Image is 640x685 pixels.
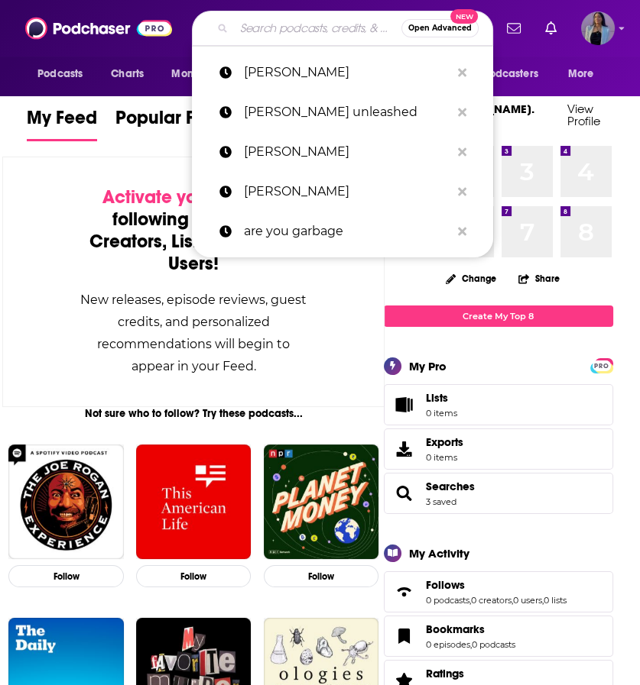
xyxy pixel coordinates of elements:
button: open menu [455,60,560,89]
a: Bookmarks [426,622,515,636]
span: For Podcasters [465,63,538,85]
span: More [568,63,594,85]
span: 0 items [426,408,457,418]
img: The Joe Rogan Experience [8,444,124,560]
span: , [542,595,544,606]
span: Ratings [426,667,464,680]
span: Popular Feed [115,106,227,138]
p: victor davis [244,132,450,172]
span: , [470,639,472,650]
span: Exports [426,435,463,449]
button: Open AdvancedNew [401,19,479,37]
div: My Activity [409,546,469,561]
a: Searches [426,480,475,493]
div: Search podcasts, credits, & more... [192,11,493,46]
span: Searches [384,473,613,514]
a: 0 lists [544,595,567,606]
button: Change [437,269,505,288]
a: Show notifications dropdown [501,15,527,41]
a: My Feed [27,106,97,141]
a: Popular Feed [115,106,227,141]
a: Follows [389,581,420,603]
a: Exports [384,428,613,470]
span: My Feed [27,106,97,138]
span: 0 items [426,452,463,463]
span: Lists [389,394,420,415]
a: [PERSON_NAME] [192,172,493,212]
a: 0 creators [471,595,512,606]
div: New releases, episode reviews, guest credits, and personalized recommendations will begin to appe... [80,289,307,377]
span: Activate your Feed [102,186,259,208]
span: Follows [384,571,613,612]
span: , [469,595,471,606]
a: are you garbage [192,212,493,251]
img: User Profile [581,11,615,45]
a: [PERSON_NAME] [192,132,493,172]
span: Open Advanced [408,24,472,32]
a: View Profile [567,102,600,128]
div: Not sure who to follow? Try these podcasts... [2,407,385,420]
a: Create My Top 8 [384,305,613,326]
a: Ratings [426,667,515,680]
span: Exports [389,438,420,460]
button: open menu [27,60,102,89]
a: PRO [593,359,611,370]
span: Follows [426,578,465,592]
button: open menu [161,60,245,89]
p: are you garbage [244,212,450,251]
button: open menu [557,60,613,89]
button: Follow [264,565,379,587]
a: 0 episodes [426,639,470,650]
span: Logged in as maria.pina [581,11,615,45]
span: Bookmarks [426,622,485,636]
p: TUCKER CARLSON [244,172,450,212]
a: 0 podcasts [472,639,515,650]
a: 3 saved [426,496,456,507]
span: Charts [111,63,144,85]
div: My Pro [409,359,447,373]
span: Lists [426,391,457,405]
span: Bookmarks [384,616,613,657]
a: 0 users [513,595,542,606]
span: Podcasts [37,63,83,85]
a: Charts [101,60,153,89]
a: 0 podcasts [426,595,469,606]
a: [PERSON_NAME] [192,53,493,92]
a: Bookmarks [389,625,420,647]
a: Follows [426,578,567,592]
a: [PERSON_NAME] unleashed [192,92,493,132]
span: , [512,595,513,606]
button: Share [518,263,560,293]
p: pat gray unleashed [244,92,450,132]
div: by following Podcasts, Creators, Lists, and other Users! [80,186,307,275]
button: Follow [136,565,252,587]
span: PRO [593,360,611,372]
img: This American Life [136,444,252,560]
p: mccarthy [244,53,450,92]
a: Searches [389,483,420,504]
span: New [450,9,478,24]
img: Planet Money [264,444,379,560]
img: Podchaser - Follow, Share and Rate Podcasts [25,14,172,43]
button: Follow [8,565,124,587]
span: Monitoring [171,63,226,85]
input: Search podcasts, credits, & more... [234,16,401,40]
button: Show profile menu [581,11,615,45]
span: Lists [426,391,448,405]
a: Lists [384,384,613,425]
a: Show notifications dropdown [539,15,563,41]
